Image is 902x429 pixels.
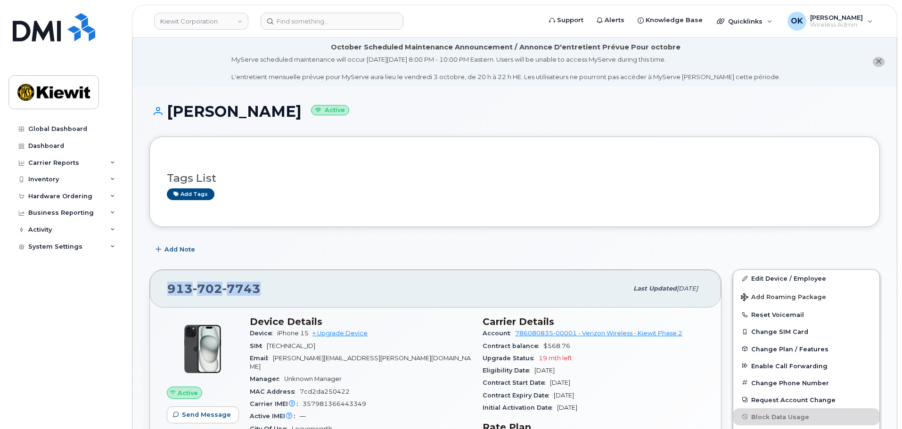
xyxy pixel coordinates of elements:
a: Edit Device / Employee [733,270,879,287]
span: $568.76 [543,342,570,349]
small: Active [311,105,349,116]
span: 913 [167,282,261,296]
span: Active [178,389,198,397]
button: Send Message [167,406,239,423]
button: close notification [873,57,885,67]
span: [PERSON_NAME][EMAIL_ADDRESS][PERSON_NAME][DOMAIN_NAME] [250,355,471,370]
span: — [300,413,306,420]
span: Upgrade Status [483,355,539,362]
a: Add tags [167,188,214,200]
button: Reset Voicemail [733,306,879,323]
h3: Device Details [250,316,471,327]
span: Contract Start Date [483,379,550,386]
span: Manager [250,375,284,382]
button: Change Phone Number [733,374,879,391]
span: Email [250,355,273,362]
button: Add Roaming Package [733,287,879,306]
a: 786080835-00001 - Verizon Wireless - Kiewit Phase 2 [515,330,682,337]
span: Account [483,330,515,337]
button: Request Account Change [733,391,879,408]
span: Initial Activation Date [483,404,557,411]
span: [DATE] [557,404,577,411]
span: Add Note [164,245,195,254]
span: Last updated [633,285,677,292]
span: Eligibility Date [483,367,534,374]
span: 19 mth left [539,355,572,362]
span: Contract balance [483,342,543,349]
span: Enable Call Forwarding [751,362,828,369]
span: [DATE] [554,392,574,399]
iframe: Messenger Launcher [861,388,895,422]
span: Unknown Manager [284,375,342,382]
span: Active IMEI [250,413,300,420]
h3: Carrier Details [483,316,704,327]
button: Change SIM Card [733,323,879,340]
button: Block Data Usage [733,408,879,425]
span: 702 [193,282,222,296]
span: [DATE] [534,367,555,374]
span: Carrier IMEI [250,400,303,407]
span: [DATE] [550,379,570,386]
span: Change Plan / Features [751,345,828,352]
img: iPhone_15_Black.png [174,321,231,377]
button: Add Note [149,241,203,258]
h3: Tags List [167,172,862,184]
span: [TECHNICAL_ID] [267,342,315,349]
div: October Scheduled Maintenance Announcement / Annonce D'entretient Prévue Pour octobre [331,42,681,52]
h1: [PERSON_NAME] [149,103,880,120]
span: [DATE] [677,285,698,292]
button: Change Plan / Features [733,340,879,357]
button: Enable Call Forwarding [733,357,879,374]
span: SIM [250,342,267,349]
span: 357981366443349 [303,400,366,407]
a: + Upgrade Device [312,330,368,337]
span: MAC Address [250,388,300,395]
span: Device [250,330,277,337]
span: Contract Expiry Date [483,392,554,399]
span: 7743 [222,282,261,296]
span: Send Message [182,410,231,419]
span: 7cd2da250422 [300,388,350,395]
div: MyServe scheduled maintenance will occur [DATE][DATE] 8:00 PM - 10:00 PM Eastern. Users will be u... [231,55,780,81]
span: iPhone 15 [277,330,309,337]
span: Add Roaming Package [741,293,826,302]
